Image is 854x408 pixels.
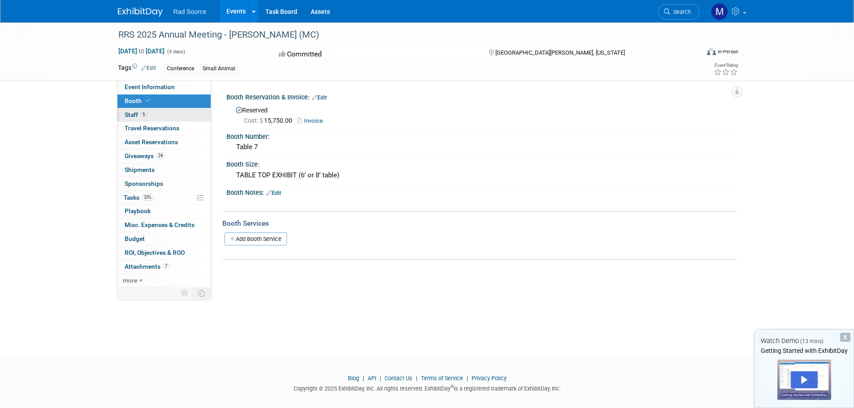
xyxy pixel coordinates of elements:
[125,235,145,242] span: Budget
[711,3,728,20] img: Madison Coleman
[840,333,850,342] div: Dismiss
[377,375,383,382] span: |
[192,288,211,299] td: Toggle Event Tabs
[312,94,327,101] a: Edit
[117,219,211,232] a: Misc. Expenses & Credits
[451,384,454,389] sup: ®
[233,140,730,154] div: Table 7
[123,277,137,284] span: more
[125,83,175,90] span: Event Information
[117,163,211,177] a: Shipments
[670,9,691,15] span: Search
[791,371,818,388] div: Play
[226,90,737,102] div: Booth Reservation & Invoice:
[125,138,178,146] span: Asset Reservations
[117,81,211,94] a: Event Information
[117,150,211,163] a: Giveaways24
[754,336,854,346] div: Watch Demo
[266,190,281,196] a: Edit
[360,375,366,382] span: |
[226,158,737,169] div: Booth Size:
[421,375,463,382] a: Terms of Service
[348,375,359,382] a: Blog
[714,63,738,68] div: Event Rating
[125,166,155,173] span: Shipments
[464,375,470,382] span: |
[125,97,152,104] span: Booth
[142,194,154,201] span: 33%
[226,130,737,141] div: Booth Number:
[117,94,211,108] a: Booth
[117,136,211,149] a: Asset Reservations
[117,205,211,218] a: Playbook
[754,346,854,355] div: Getting Started with ExhibitDay
[156,152,165,159] span: 24
[125,180,163,187] span: Sponsorships
[163,263,169,270] span: 7
[200,64,238,73] div: Small Animal
[137,47,146,55] span: to
[297,117,327,124] a: Invoice
[125,221,195,228] span: Misc. Expenses & Credits
[495,49,625,56] span: [GEOGRAPHIC_DATA][PERSON_NAME], [US_STATE]
[222,219,737,228] div: Booth Services
[225,232,287,245] a: Add Booth Service
[115,27,686,43] div: RRS 2025 Annual Meeting - [PERSON_NAME] (MC)
[125,125,179,132] span: Travel Reservations
[117,274,211,288] a: more
[658,4,699,20] a: Search
[141,65,156,71] a: Edit
[140,111,147,118] span: 5
[276,47,474,62] div: Committed
[117,232,211,246] a: Budget
[707,48,716,55] img: Format-Inperson.png
[385,375,412,382] a: Contact Us
[233,103,730,125] div: Reserved
[118,63,156,73] td: Tags
[117,108,211,122] a: Staff5
[414,375,420,382] span: |
[173,8,207,15] span: Rad Source
[800,338,824,344] span: (13 mins)
[717,48,738,55] div: In-Person
[233,168,730,182] div: TABLE TOP EXHIBIT (6’ or 8’ table)
[117,177,211,191] a: Sponsorships
[646,47,739,60] div: Event Format
[117,191,211,205] a: Tasks33%
[244,117,264,124] span: Cost: $
[125,249,185,256] span: ROI, Objectives & ROO
[117,260,211,274] a: Attachments7
[125,263,169,270] span: Attachments
[166,49,185,55] span: (4 days)
[244,117,296,124] span: 15,750.00
[125,111,147,118] span: Staff
[117,122,211,135] a: Travel Reservations
[125,152,165,159] span: Giveaways
[125,207,151,215] span: Playbook
[226,186,737,198] div: Booth Notes:
[472,375,507,382] a: Privacy Policy
[164,64,197,73] div: Conference
[118,47,165,55] span: [DATE] [DATE]
[177,288,193,299] td: Personalize Event Tab Strip
[124,194,154,201] span: Tasks
[146,98,150,103] i: Booth reservation complete
[368,375,376,382] a: API
[117,246,211,260] a: ROI, Objectives & ROO
[118,8,163,17] img: ExhibitDay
